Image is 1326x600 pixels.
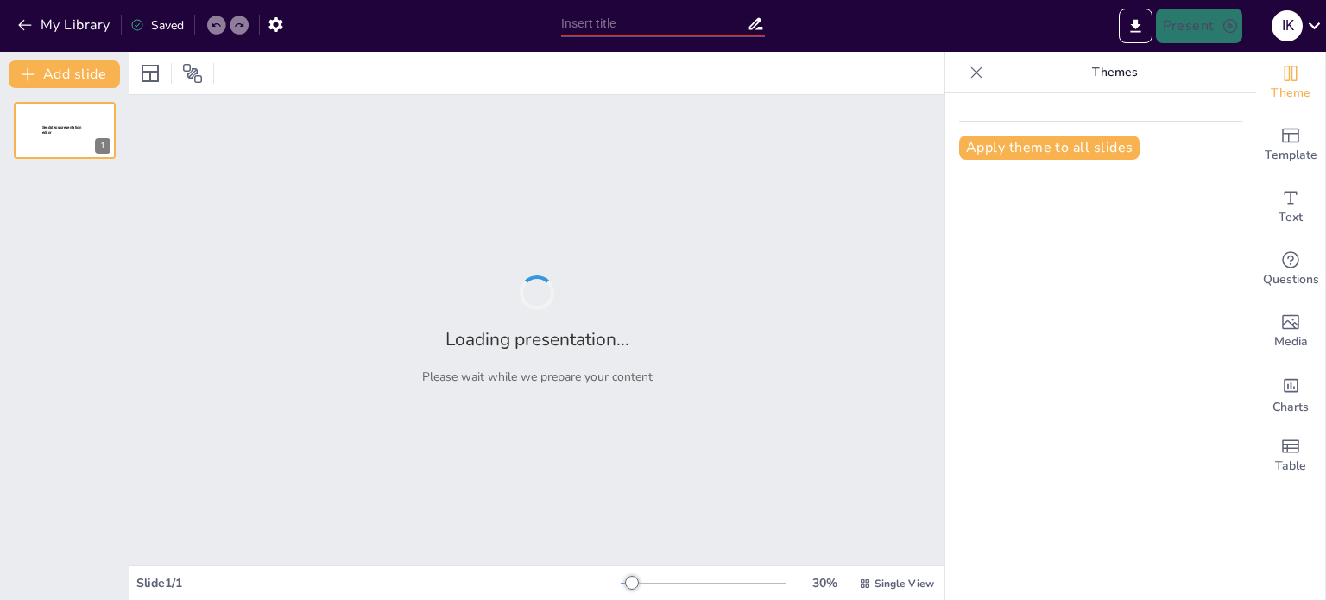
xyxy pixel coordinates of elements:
[445,327,629,351] h2: Loading presentation...
[1272,10,1303,41] div: I K
[95,138,110,154] div: 1
[1275,457,1306,476] span: Table
[561,11,747,36] input: Insert title
[990,52,1239,93] p: Themes
[1256,425,1325,487] div: Add a table
[1119,9,1152,43] button: Export to PowerPoint
[1274,332,1308,351] span: Media
[136,60,164,87] div: Layout
[136,575,621,591] div: Slide 1 / 1
[1272,9,1303,43] button: I K
[1256,363,1325,425] div: Add charts and graphs
[959,136,1140,160] button: Apply theme to all slides
[1279,208,1303,227] span: Text
[1265,146,1317,165] span: Template
[42,125,81,135] span: Sendsteps presentation editor
[1256,176,1325,238] div: Add text boxes
[875,577,934,591] span: Single View
[1256,114,1325,176] div: Add ready made slides
[804,575,845,591] div: 30 %
[1263,270,1319,289] span: Questions
[422,369,653,385] p: Please wait while we prepare your content
[1256,300,1325,363] div: Add images, graphics, shapes or video
[9,60,120,88] button: Add slide
[1272,398,1309,417] span: Charts
[14,102,116,159] div: 1
[1156,9,1242,43] button: Present
[1256,238,1325,300] div: Get real-time input from your audience
[13,11,117,39] button: My Library
[1256,52,1325,114] div: Change the overall theme
[130,17,184,34] div: Saved
[1271,84,1310,103] span: Theme
[182,63,203,84] span: Position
